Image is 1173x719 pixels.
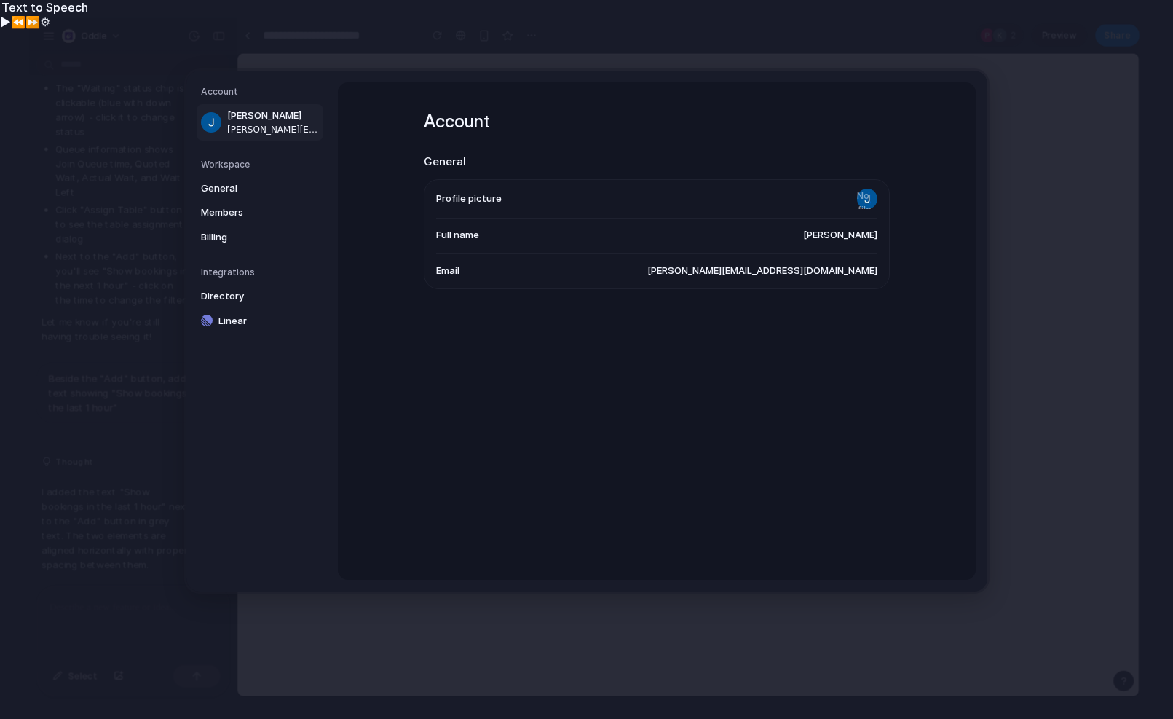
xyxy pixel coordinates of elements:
a: Members [197,201,323,224]
h5: Account [201,85,323,98]
span: Directory [201,289,294,304]
span: Billing [201,229,294,244]
span: [PERSON_NAME] [803,228,877,243]
a: General [197,176,323,200]
span: [PERSON_NAME][EMAIL_ADDRESS][DOMAIN_NAME] [647,263,877,278]
span: Full name [436,228,479,243]
h5: Integrations [201,266,323,279]
h2: General [424,154,890,170]
span: Linear [218,313,312,328]
a: Billing [197,225,323,248]
span: General [201,181,294,195]
span: Profile picture [436,191,502,205]
a: [PERSON_NAME][PERSON_NAME][EMAIL_ADDRESS][DOMAIN_NAME] [197,104,323,141]
a: Linear [197,309,323,332]
a: Directory [197,285,323,308]
span: [PERSON_NAME][EMAIL_ADDRESS][DOMAIN_NAME] [227,122,320,135]
h1: Account [424,109,890,135]
span: Members [201,205,294,220]
span: Email [436,263,459,278]
span: [PERSON_NAME] [227,109,320,123]
h5: Workspace [201,157,323,170]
